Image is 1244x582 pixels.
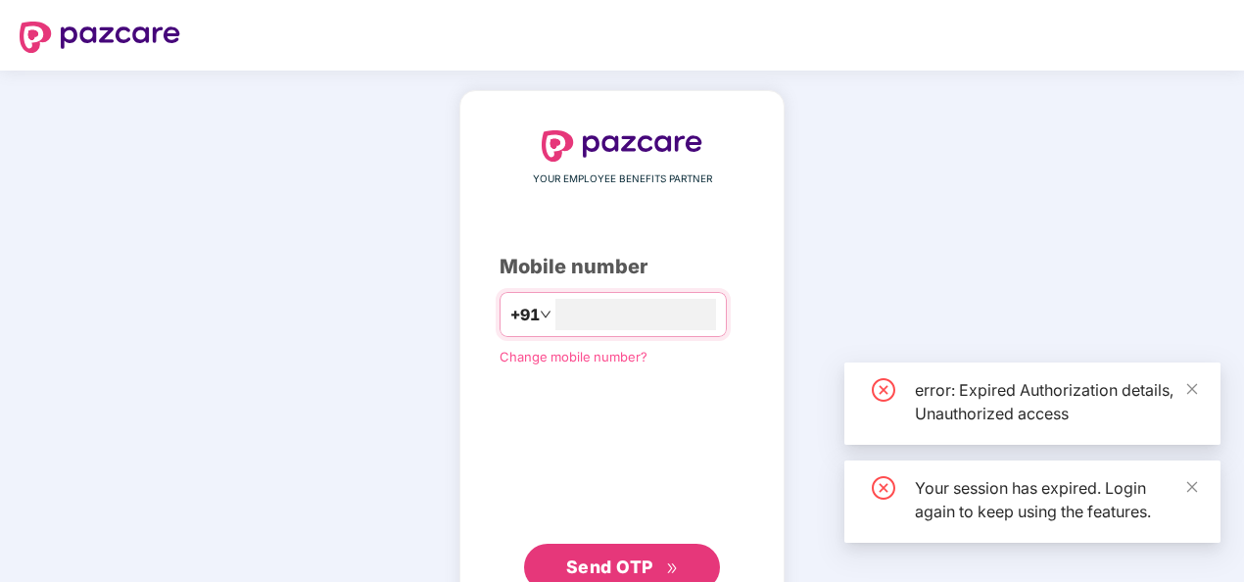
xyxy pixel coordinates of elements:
[566,557,653,577] span: Send OTP
[20,22,180,53] img: logo
[542,130,702,162] img: logo
[915,476,1197,523] div: Your session has expired. Login again to keep using the features.
[666,562,679,575] span: double-right
[915,378,1197,425] div: error: Expired Authorization details, Unauthorized access
[1185,382,1199,396] span: close
[533,171,712,187] span: YOUR EMPLOYEE BENEFITS PARTNER
[500,349,647,364] a: Change mobile number?
[540,309,551,320] span: down
[872,378,895,402] span: close-circle
[500,252,744,282] div: Mobile number
[1185,480,1199,494] span: close
[872,476,895,500] span: close-circle
[510,303,540,327] span: +91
